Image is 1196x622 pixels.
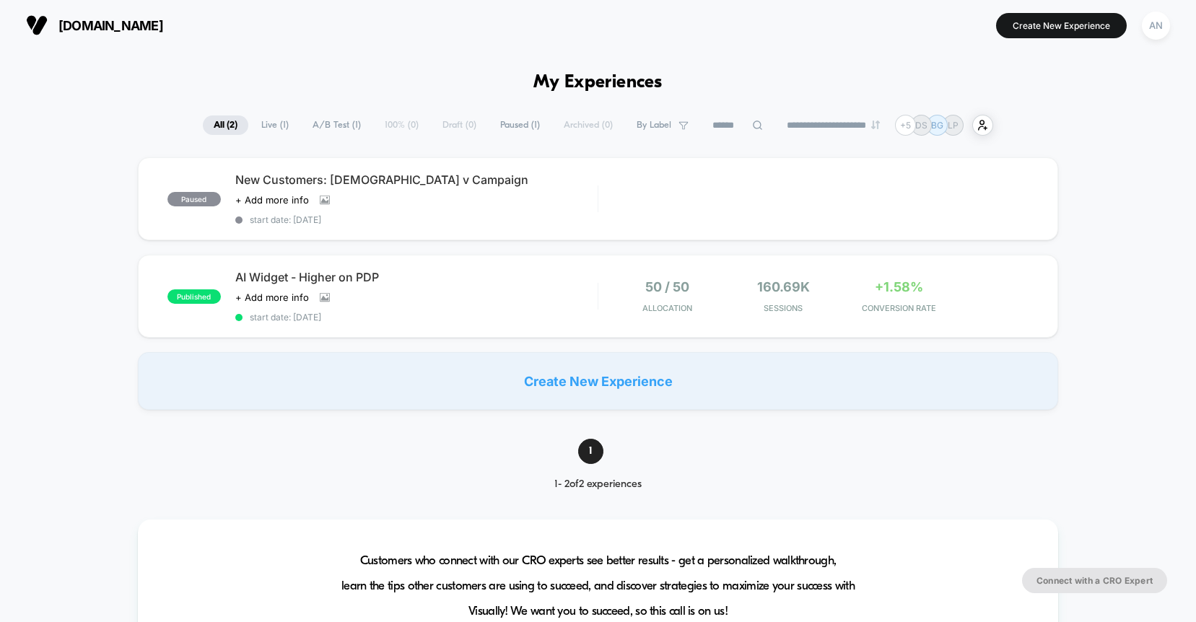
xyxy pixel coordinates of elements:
[138,352,1059,410] div: Create New Experience
[1138,11,1174,40] button: AN
[235,172,598,187] span: New Customers: [DEMOGRAPHIC_DATA] v Campaign
[167,192,221,206] span: paused
[871,121,880,129] img: end
[948,120,959,131] p: LP
[996,13,1127,38] button: Create New Experience
[533,72,663,93] h1: My Experiences
[895,115,916,136] div: + 5
[22,14,167,37] button: [DOMAIN_NAME]
[642,303,692,313] span: Allocation
[250,115,300,135] span: Live ( 1 )
[915,120,927,131] p: DS
[845,303,954,313] span: CONVERSION RATE
[1142,12,1170,40] div: AN
[489,115,551,135] span: Paused ( 1 )
[58,18,163,33] span: [DOMAIN_NAME]
[203,115,248,135] span: All ( 2 )
[302,115,372,135] span: A/B Test ( 1 )
[729,303,838,313] span: Sessions
[875,279,923,294] span: +1.58%
[235,194,309,206] span: + Add more info
[235,214,598,225] span: start date: [DATE]
[167,289,221,304] span: published
[578,439,603,464] span: 1
[757,279,810,294] span: 160.69k
[528,478,668,491] div: 1 - 2 of 2 experiences
[235,292,309,303] span: + Add more info
[645,279,689,294] span: 50 / 50
[235,270,598,284] span: AI Widget - Higher on PDP
[235,312,598,323] span: start date: [DATE]
[931,120,943,131] p: BG
[637,120,671,131] span: By Label
[1022,568,1167,593] button: Connect with a CRO Expert
[26,14,48,36] img: Visually logo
